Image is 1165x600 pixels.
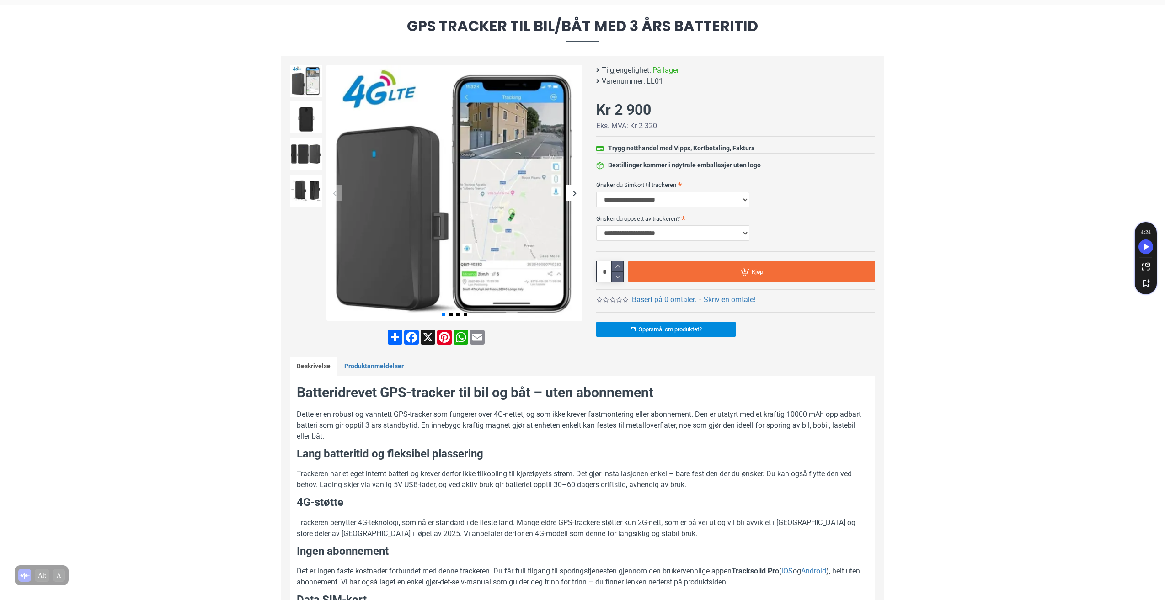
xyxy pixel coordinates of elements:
span: LL01 [647,76,663,87]
span: Kjøp [752,269,763,275]
span: Go to slide 2 [449,313,453,316]
a: Produktanmeldelser [337,357,411,376]
img: GPS Tracker til bil/båt med 3 års batteritid - SpyGadgets.no [326,65,582,321]
b: Tilgjengelighet: [602,65,651,76]
span: På lager [652,65,679,76]
h3: Ingen abonnement [297,544,868,559]
a: Pinterest [436,330,453,345]
a: Facebook [403,330,420,345]
a: Spørsmål om produktet? [596,322,736,337]
div: Trygg netthandel med Vipps, Kortbetaling, Faktura [608,143,755,153]
span: GPS Tracker til bil/båt med 3 års batteritid [281,19,884,42]
u: iOS [781,567,793,575]
a: Beskrivelse [290,357,337,376]
p: Trackeren har et eget internt batteri og krever derfor ikke tilkobling til kjøretøyets strøm. Det... [297,468,868,490]
span: Go to slide 1 [442,313,445,316]
h3: Lang batteritid og fleksibel plassering [297,446,868,462]
img: GPS Tracker til bil/båt med 3 års batteritid - SpyGadgets.no [290,175,322,207]
a: Share [387,330,403,345]
span: Go to slide 3 [456,313,460,316]
p: Dette er en robust og vanntett GPS-tracker som fungerer over 4G-nettet, og som ikke krever fastmo... [297,409,868,442]
label: Ønsker du oppsett av trackeren? [596,211,875,226]
a: WhatsApp [453,330,469,345]
img: GPS Tracker til bil/båt med 3 års batteritid - SpyGadgets.no [290,138,322,170]
div: Kr 2 900 [596,99,651,121]
span: Go to slide 4 [464,313,467,316]
u: Android [801,567,826,575]
p: Det er ingen faste kostnader forbundet med denne trackeren. Du får full tilgang til sporingstjene... [297,566,868,588]
img: GPS Tracker til bil/båt med 3 års batteritid - SpyGadgets.no [290,65,322,97]
label: Ønsker du Simkort til trackeren [596,177,875,192]
p: Trackeren benytter 4G-teknologi, som nå er standard i de fleste land. Mange eldre GPS-trackere st... [297,517,868,539]
b: - [699,295,701,304]
div: Next slide [566,185,582,201]
h3: 4G-støtte [297,495,868,510]
a: Email [469,330,486,345]
a: X [420,330,436,345]
b: Varenummer: [602,76,645,87]
div: Previous slide [326,185,342,201]
a: Android [801,566,826,577]
img: GPS Tracker til bil/båt med 3 års batteritid - SpyGadgets.no [290,101,322,133]
a: Skriv en omtale! [704,294,755,305]
a: iOS [781,566,793,577]
strong: Tracksolid Pro [732,567,779,575]
div: Bestillinger kommer i nøytrale emballasjer uten logo [608,160,761,170]
a: Basert på 0 omtaler. [632,294,696,305]
h2: Batteridrevet GPS-tracker til bil og båt – uten abonnement [297,383,868,402]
